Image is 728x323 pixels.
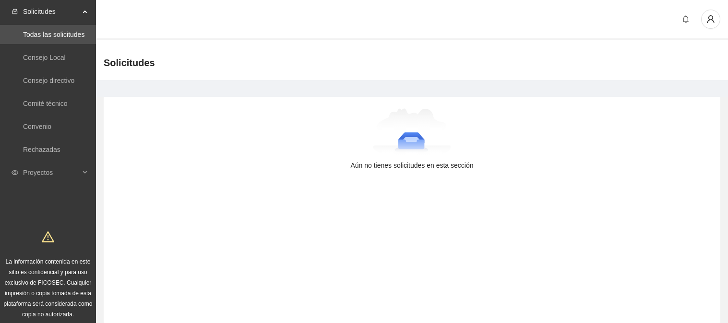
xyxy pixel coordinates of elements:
[702,15,720,23] span: user
[701,10,720,29] button: user
[23,123,51,130] a: Convenio
[12,8,18,15] span: inbox
[104,55,155,70] span: Solicitudes
[678,12,693,27] button: bell
[23,54,66,61] a: Consejo Local
[23,100,68,107] a: Comité técnico
[23,77,74,84] a: Consejo directivo
[23,163,80,182] span: Proyectos
[119,160,705,171] div: Aún no tienes solicitudes en esta sección
[12,169,18,176] span: eye
[42,231,54,243] span: warning
[679,15,693,23] span: bell
[4,258,93,318] span: La información contenida en este sitio es confidencial y para uso exclusivo de FICOSEC. Cualquier...
[23,31,84,38] a: Todas las solicitudes
[23,146,60,153] a: Rechazadas
[373,108,451,156] img: Aún no tienes solicitudes en esta sección
[23,2,80,21] span: Solicitudes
